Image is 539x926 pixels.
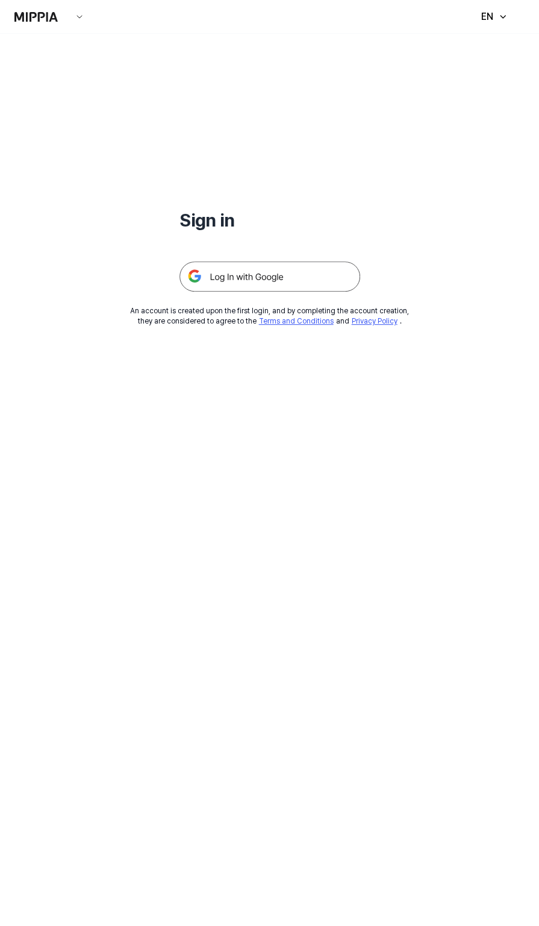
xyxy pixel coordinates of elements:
[179,207,360,233] h1: Sign in
[259,317,334,325] a: Terms and Conditions
[130,306,409,327] div: An account is created upon the first login, and by completing the account creation, they are cons...
[479,10,496,24] div: EN
[179,261,360,292] img: 구글 로그인 버튼
[14,12,58,22] img: logo
[352,317,397,325] a: Privacy Policy
[469,5,515,29] button: EN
